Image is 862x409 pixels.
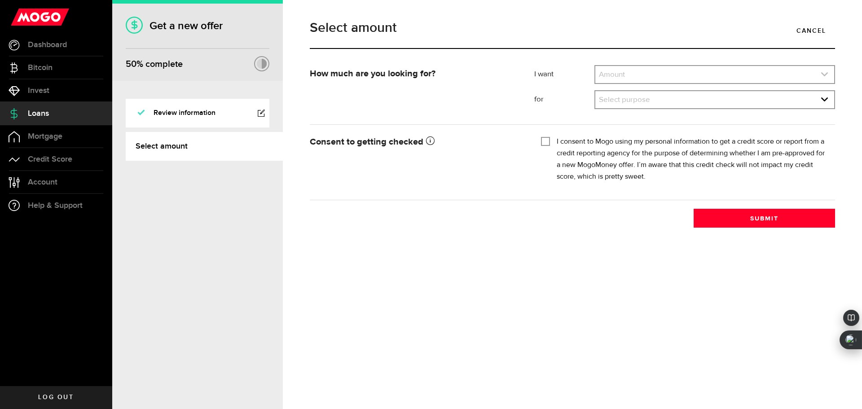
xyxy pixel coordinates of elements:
[28,87,49,95] span: Invest
[310,69,435,78] strong: How much are you looking for?
[310,21,835,35] h1: Select amount
[28,132,62,141] span: Mortgage
[126,19,269,32] h1: Get a new offer
[557,136,828,183] label: I consent to Mogo using my personal information to get a credit score or report from a credit rep...
[28,110,49,118] span: Loans
[28,178,57,186] span: Account
[126,99,269,128] a: Review information
[534,94,594,105] label: for
[126,132,283,161] a: Select amount
[28,202,83,210] span: Help & Support
[126,56,183,72] div: % complete
[28,41,67,49] span: Dashboard
[38,394,74,400] span: Log out
[595,66,834,83] a: expand select
[7,4,34,31] button: Open LiveChat chat widget
[310,137,435,146] strong: Consent to getting checked
[28,64,53,72] span: Bitcoin
[694,209,835,228] button: Submit
[28,155,72,163] span: Credit Score
[595,91,834,108] a: expand select
[787,21,835,40] a: Cancel
[541,136,550,145] input: I consent to Mogo using my personal information to get a credit score or report from a credit rep...
[126,59,136,70] span: 50
[534,69,594,80] label: I want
